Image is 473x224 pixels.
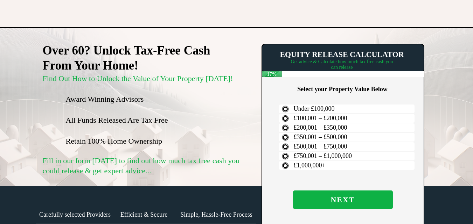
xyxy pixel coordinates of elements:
span: EQUITY RELEASE CALCULATOR [280,50,404,59]
span: All Funds Released Are Tax Free [66,116,168,124]
span: Award Winning Advisors [66,95,144,103]
span: Under £100,000 [294,105,335,112]
button: Next [293,190,393,209]
span: Get advice & Calculate how much tax free cash you can release [291,59,393,70]
strong: Over 60? Unlock Tax-Free Cash From Your Home! [43,44,210,72]
span: £100,001 – £200,000 [294,115,347,122]
span: 17% [262,71,282,77]
span: Retain 100% Home Ownership [66,137,162,145]
span: £750,001 – £1,000,000 [294,152,352,159]
span: Carefully selected Providers [39,211,111,218]
span: Efficient & Secure [120,211,168,218]
span: £500,001 – £750,000 [294,143,347,150]
span: Fill in our form [DATE] to find out how much tax free cash you could release & get expert advice... [43,156,240,175]
span: Next [293,195,393,204]
span: Select your Property Value Below [297,86,387,93]
span: £200,001 – £350,000 [294,124,347,131]
span: £1,000,000+ [294,162,326,169]
span: Simple, Hassle-Free Process [180,211,252,218]
span: £350,001 – £500,000 [294,133,347,140]
span: Find Out How to Unlock the Value of Your Property [DATE]! [43,74,233,83]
